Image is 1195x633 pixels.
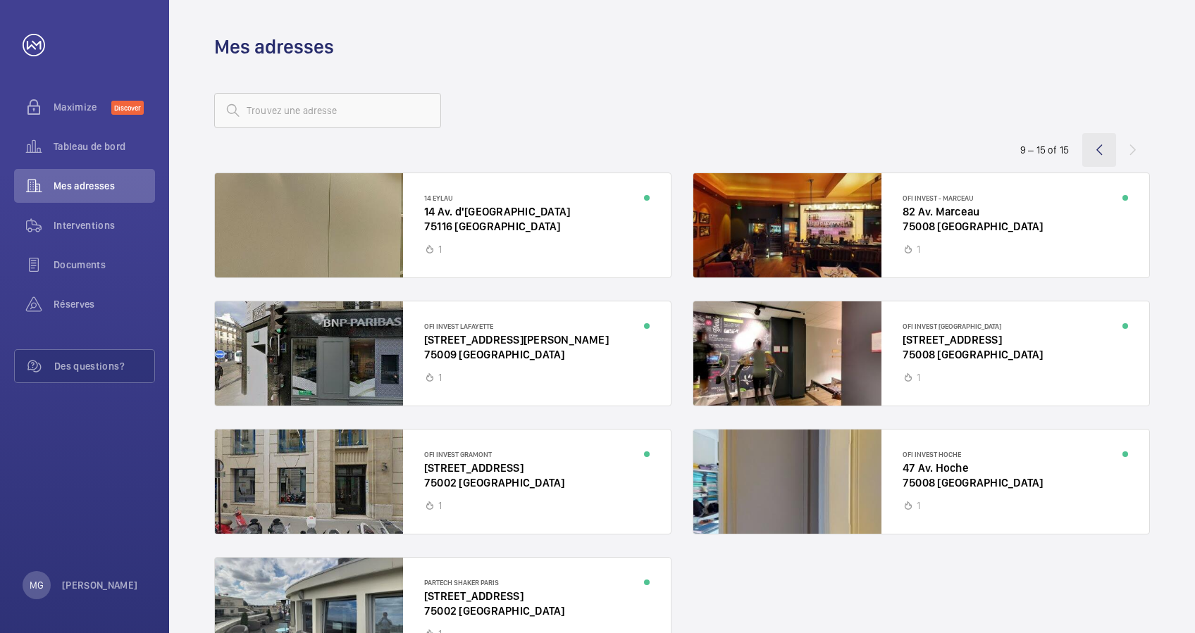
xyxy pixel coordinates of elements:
span: Discover [111,101,144,115]
span: Interventions [54,218,155,232]
h1: Mes adresses [214,34,334,60]
span: Tableau de bord [54,139,155,153]
p: MG [30,578,44,592]
span: Mes adresses [54,179,155,193]
p: [PERSON_NAME] [62,578,138,592]
span: Des questions? [54,359,154,373]
input: Trouvez une adresse [214,93,441,128]
span: Maximize [54,100,111,114]
span: Documents [54,258,155,272]
span: Réserves [54,297,155,311]
div: 9 – 15 of 15 [1020,143,1069,157]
